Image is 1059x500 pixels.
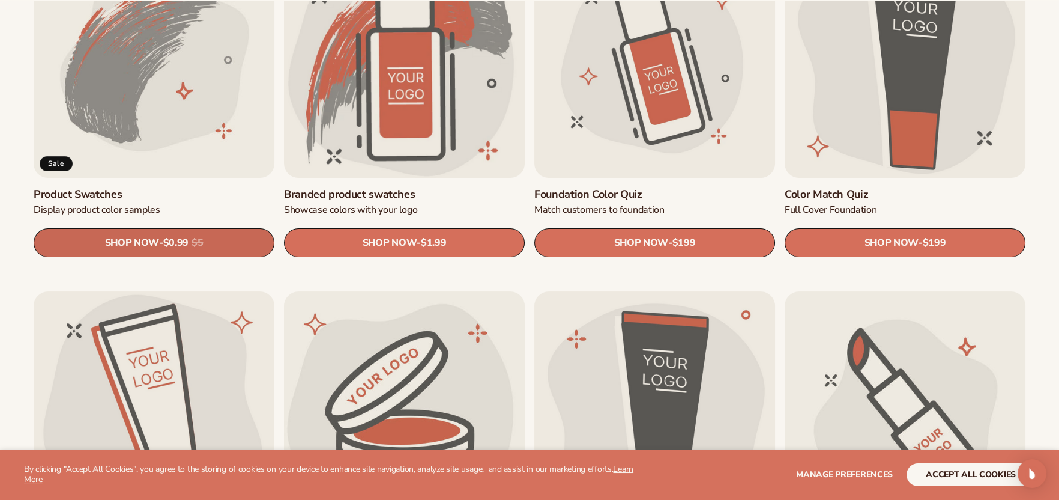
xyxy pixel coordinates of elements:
[24,465,636,485] p: By clicking "Accept All Cookies", you agree to the storing of cookies on your device to enhance s...
[534,229,775,258] a: SHOP NOW- $199
[105,237,159,249] span: SHOP NOW
[163,238,189,249] span: $0.99
[34,229,274,258] a: SHOP NOW- $0.99 $5
[284,187,525,201] a: Branded product swatches
[923,238,946,249] span: $199
[785,229,1025,258] a: SHOP NOW- $199
[785,187,1025,201] a: Color Match Quiz
[672,238,696,249] span: $199
[796,469,893,480] span: Manage preferences
[614,237,668,249] span: SHOP NOW
[907,463,1035,486] button: accept all cookies
[363,237,417,249] span: SHOP NOW
[192,238,203,249] s: $5
[24,463,633,485] a: Learn More
[284,229,525,258] a: SHOP NOW- $1.99
[534,187,775,201] a: Foundation Color Quiz
[34,187,274,201] a: Product Swatches
[864,237,919,249] span: SHOP NOW
[1018,459,1046,488] div: Open Intercom Messenger
[796,463,893,486] button: Manage preferences
[421,238,446,249] span: $1.99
